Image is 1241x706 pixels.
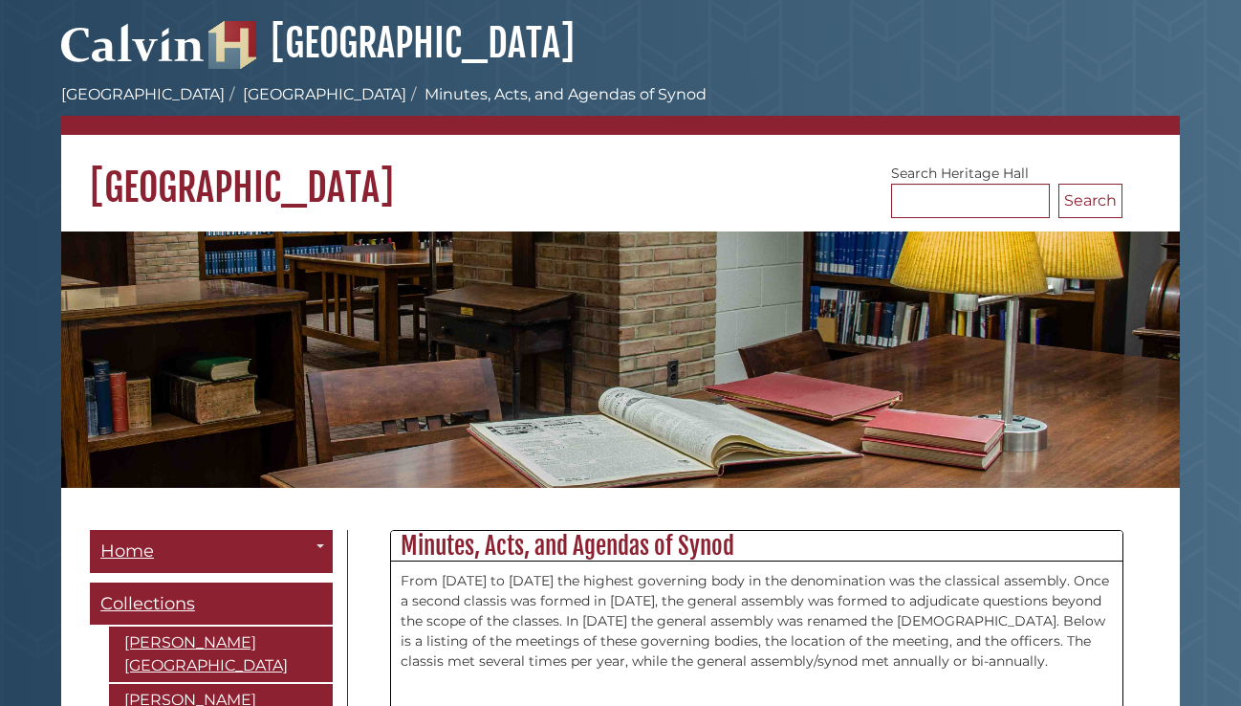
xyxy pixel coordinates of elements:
a: [PERSON_NAME][GEOGRAPHIC_DATA] [109,627,333,682]
h2: Minutes, Acts, and Agendas of Synod [391,531,1122,562]
p: From [DATE] to [DATE] the highest governing body in the denomination was the classical assembly. ... [401,571,1113,672]
a: Calvin University [61,44,205,61]
a: [GEOGRAPHIC_DATA] [243,85,406,103]
li: Minutes, Acts, and Agendas of Synod [406,83,707,106]
span: Collections [100,593,195,614]
a: Home [90,530,333,573]
button: Search [1058,184,1122,218]
nav: breadcrumb [61,83,1180,135]
span: Home [100,541,154,562]
a: Collections [90,583,333,626]
img: Calvin [61,15,205,69]
a: [GEOGRAPHIC_DATA] [61,85,225,103]
img: Hekman Library Logo [208,21,256,69]
a: [GEOGRAPHIC_DATA] [208,19,575,67]
h1: [GEOGRAPHIC_DATA] [61,135,1180,211]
